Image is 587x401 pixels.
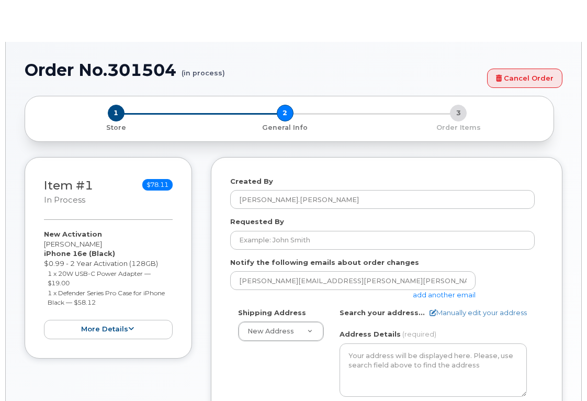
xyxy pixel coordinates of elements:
button: more details [44,320,173,339]
label: Created By [230,176,273,186]
span: $78.11 [142,179,173,191]
span: New Address [247,327,294,335]
h1: Order No.301504 [25,61,482,79]
a: 1 Store [33,121,198,132]
label: Search your address... [340,308,425,318]
small: 1 x Defender Series Pro Case for iPhone Black — $58.12 [48,289,165,307]
input: Example: john@appleseed.com [230,271,476,290]
a: add another email [413,291,476,299]
input: Example: John Smith [230,231,535,250]
label: Address Details [340,329,401,339]
div: [PERSON_NAME] $0.99 - 2 Year Activation (128GB) [44,229,173,339]
p: Store [38,123,194,132]
h3: Item #1 [44,179,93,206]
small: (in process) [182,61,225,77]
span: 1 [108,105,125,121]
label: Requested By [230,217,284,227]
label: Shipping Address [238,308,306,318]
strong: New Activation [44,230,102,238]
small: 1 x 20W USB-C Power Adapter — $19.00 [48,270,151,287]
a: Manually edit your address [430,308,527,318]
label: Notify the following emails about order changes [230,258,419,268]
small: in process [44,195,85,205]
span: (required) [402,330,436,338]
a: Cancel Order [487,69,562,88]
a: New Address [239,322,323,341]
strong: iPhone 16e (Black) [44,249,115,258]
